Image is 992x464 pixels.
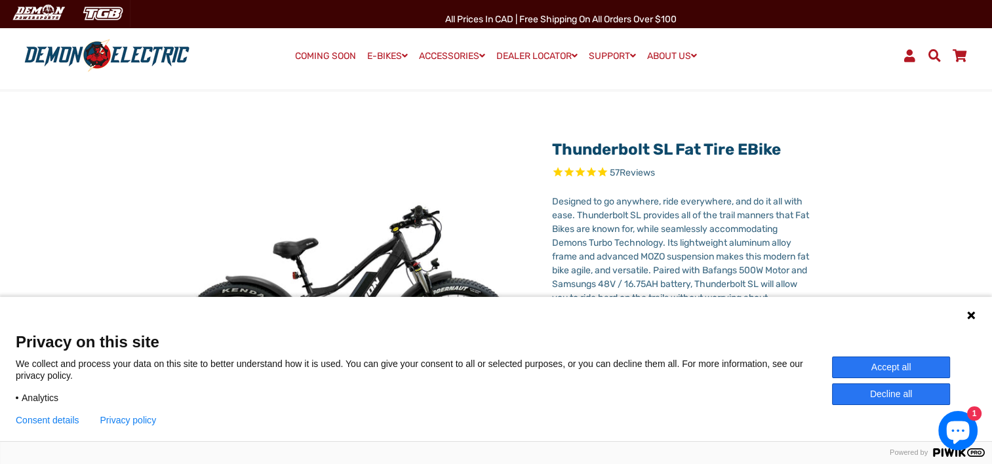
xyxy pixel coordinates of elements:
a: E-BIKES [363,47,412,66]
span: Reviews [620,167,655,178]
span: Powered by [884,448,933,457]
span: All Prices in CAD | Free shipping on all orders over $100 [445,14,677,25]
span: Designed to go anywhere, ride everywhere, and do it all with ease. Thunderbolt SL provides all of... [552,196,809,317]
span: Rated 4.9 out of 5 stars 57 reviews [552,166,814,181]
a: ABOUT US [643,47,702,66]
button: Accept all [832,357,950,378]
a: COMING SOON [290,47,361,66]
a: ACCESSORIES [414,47,490,66]
p: We collect and process your data on this site to better understand how it is used. You can give y... [16,358,832,381]
span: Privacy on this site [16,332,976,351]
a: SUPPORT [584,47,641,66]
span: Analytics [22,392,58,404]
button: Consent details [16,415,79,425]
a: DEALER LOCATOR [492,47,582,66]
a: Thunderbolt SL Fat Tire eBike [552,140,781,159]
img: TGB Canada [76,3,130,24]
inbox-online-store-chat: Shopify online store chat [934,411,982,454]
img: Demon Electric logo [20,39,194,73]
a: Privacy policy [100,415,157,425]
span: 57 reviews [610,167,655,178]
button: Decline all [832,383,950,405]
img: Demon Electric [7,3,69,24]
